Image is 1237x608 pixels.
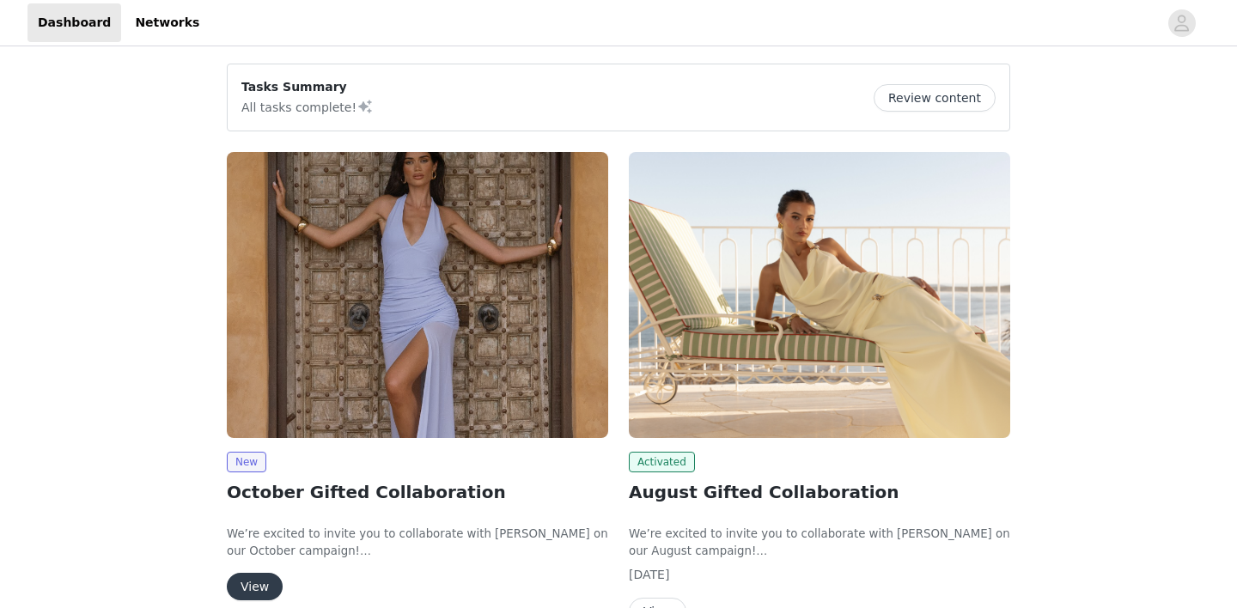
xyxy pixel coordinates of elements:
button: Review content [874,84,996,112]
a: View [227,581,283,593]
span: New [227,452,266,472]
img: Peppermayo EU [629,152,1010,438]
span: [DATE] [629,568,669,581]
a: Dashboard [27,3,121,42]
a: Networks [125,3,210,42]
span: We’re excited to invite you to collaborate with [PERSON_NAME] on our August campaign! [629,527,1010,557]
span: We’re excited to invite you to collaborate with [PERSON_NAME] on our October campaign! [227,527,608,557]
img: Peppermayo EU [227,152,608,438]
p: Tasks Summary [241,78,374,96]
button: View [227,573,283,600]
h2: October Gifted Collaboration [227,479,608,505]
div: avatar [1173,9,1190,37]
span: Activated [629,452,695,472]
p: All tasks complete! [241,96,374,117]
h2: August Gifted Collaboration [629,479,1010,505]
